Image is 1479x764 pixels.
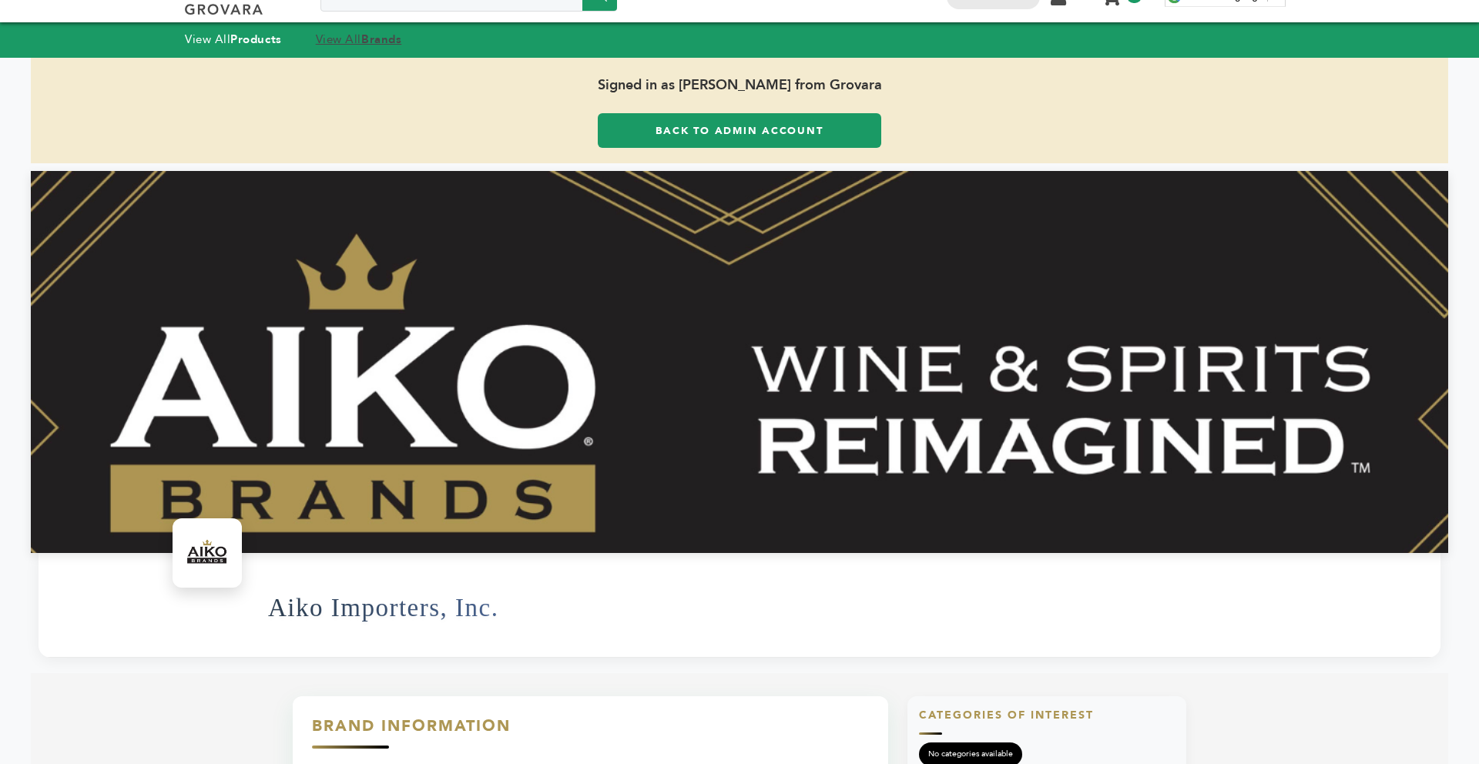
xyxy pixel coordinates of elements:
h3: Categories of Interest [919,708,1175,735]
h3: Brand Information [312,715,869,749]
a: View AllProducts [185,32,282,47]
a: Back to Admin Account [598,113,881,148]
span: Signed in as [PERSON_NAME] from Grovara [31,58,1448,113]
strong: Brands [361,32,401,47]
h1: Aiko Importers, Inc. [268,570,498,645]
img: Aiko Importers, Inc. Logo [176,522,238,584]
a: View AllBrands [316,32,402,47]
strong: Products [230,32,281,47]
